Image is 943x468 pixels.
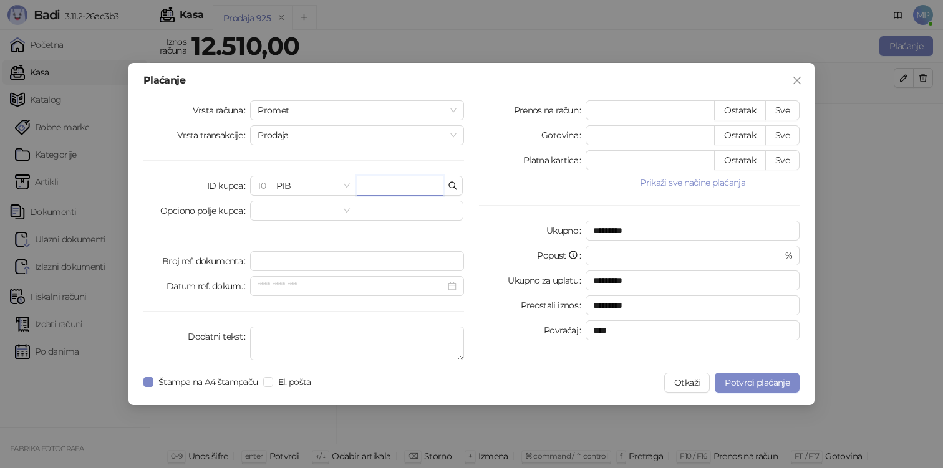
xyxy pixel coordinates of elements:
label: Povraćaj [544,320,586,340]
button: Otkaži [664,373,710,393]
button: Potvrdi plaćanje [715,373,800,393]
span: Potvrdi plaćanje [725,377,790,388]
button: Sve [765,150,800,170]
label: Platna kartica [523,150,586,170]
label: Prenos na račun [514,100,586,120]
button: Sve [765,100,800,120]
span: Zatvori [787,75,807,85]
button: Close [787,70,807,90]
button: Ostatak [714,125,766,145]
input: Popust [593,246,782,265]
label: Broj ref. dokumenta [162,251,250,271]
div: Plaćanje [143,75,800,85]
span: El. pošta [273,375,316,389]
label: Ukupno [546,221,586,241]
button: Sve [765,125,800,145]
label: Gotovina [541,125,586,145]
input: Broj ref. dokumenta [250,251,464,271]
label: Popust [537,246,586,265]
label: Dodatni tekst [188,327,250,346]
textarea: Dodatni tekst [250,327,464,360]
button: Ostatak [714,150,766,170]
input: Datum ref. dokum. [258,279,445,293]
label: Ukupno za uplatu [508,270,586,290]
span: Prodaja [258,126,457,145]
span: close [792,75,802,85]
button: Prikaži sve načine plaćanja [586,175,800,190]
label: Vrsta računa [193,100,251,120]
label: Vrsta transakcije [177,125,251,145]
label: Datum ref. dokum. [167,276,251,296]
label: Preostali iznos [521,295,586,315]
button: Ostatak [714,100,766,120]
span: PIB [258,176,349,195]
span: 10 [258,180,266,191]
span: Promet [258,101,457,120]
label: ID kupca [207,176,250,196]
label: Opciono polje kupca [160,201,250,221]
span: Štampa na A4 štampaču [153,375,263,389]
